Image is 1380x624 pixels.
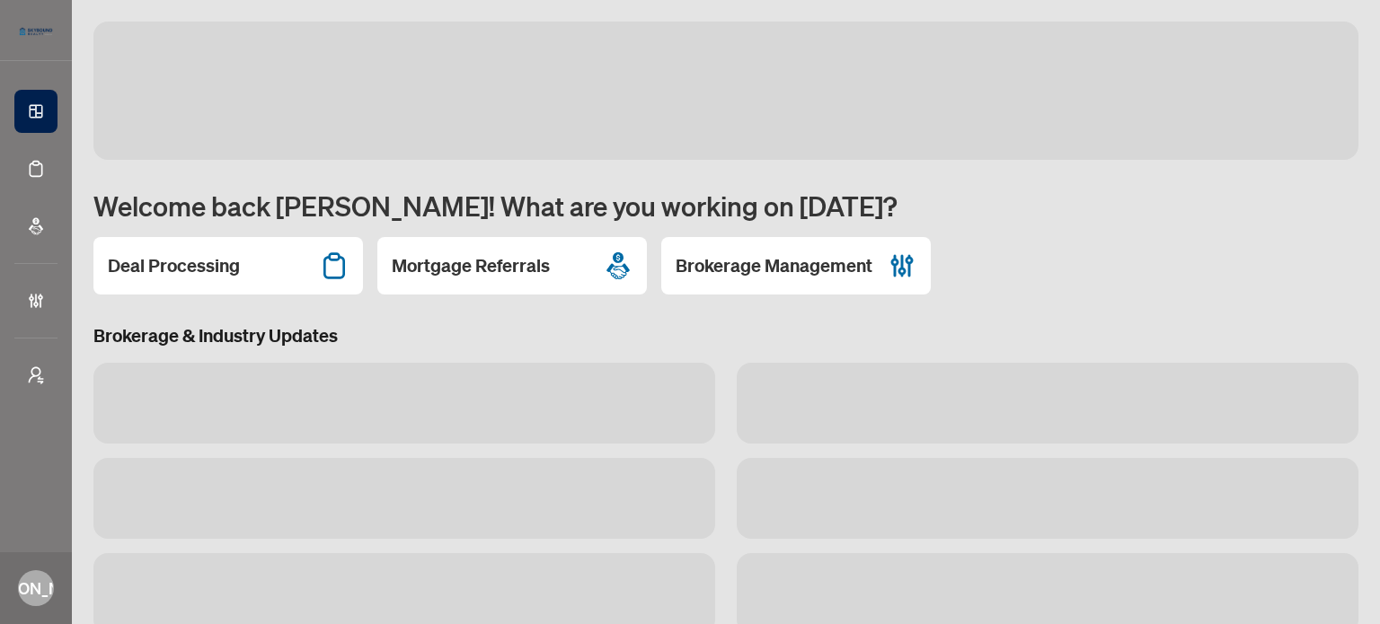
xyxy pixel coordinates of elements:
h2: Deal Processing [108,253,240,278]
h1: Welcome back [PERSON_NAME]! What are you working on [DATE]? [93,189,1358,223]
h3: Brokerage & Industry Updates [93,323,1358,348]
h2: Brokerage Management [676,253,872,278]
h2: Mortgage Referrals [392,253,550,278]
span: user-switch [27,366,45,384]
img: logo [14,22,57,40]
